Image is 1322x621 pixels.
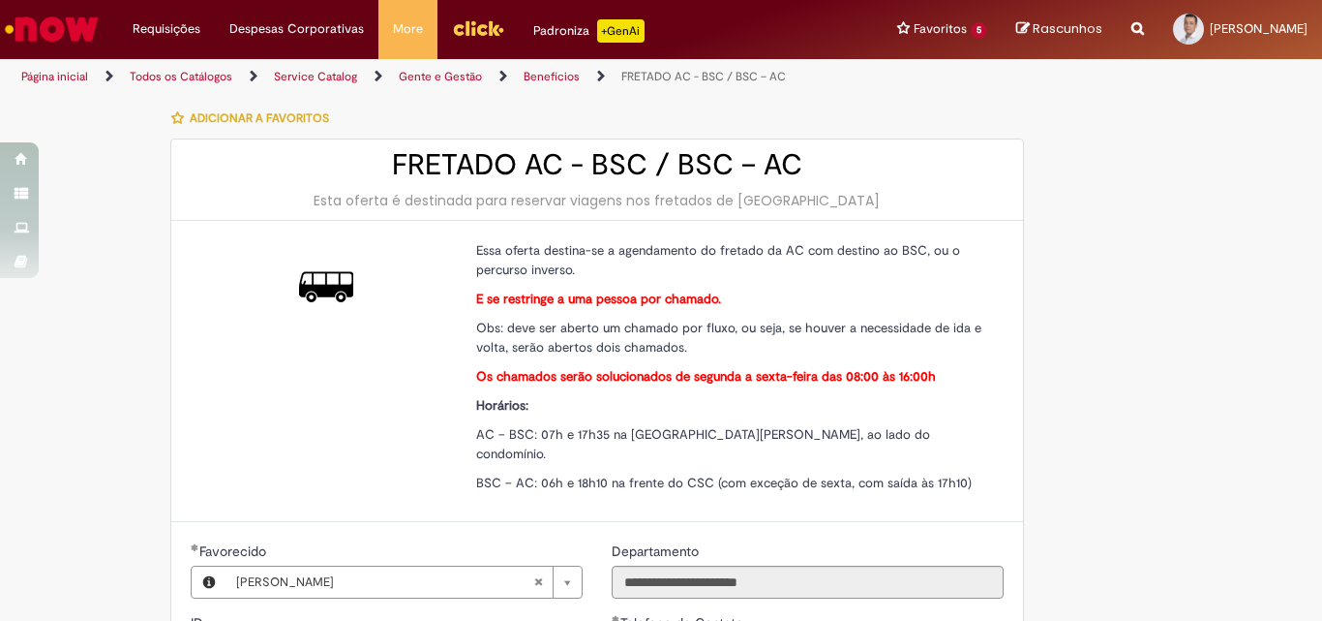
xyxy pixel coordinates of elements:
strong: Os chamados serão solucionados de segunda a sexta-feira das 08:00 às 16:00h [476,368,936,385]
span: Favoritos [914,19,967,39]
span: [PERSON_NAME] [1210,20,1307,37]
a: Todos os Catálogos [130,69,232,84]
span: More [393,19,423,39]
a: [PERSON_NAME]Limpar campo Favorecido [226,567,582,598]
abbr: Limpar campo Favorecido [524,567,553,598]
span: BSC – AC: 06h e 18h10 na frente do CSC (com exceção de sexta, com saída às 17h10) [476,475,972,491]
span: Obs: deve ser aberto um chamado por fluxo, ou seja, se houver a necessidade de ida e volta, serão... [476,320,981,356]
a: Service Catalog [274,69,357,84]
img: ServiceNow [2,10,102,48]
button: Adicionar a Favoritos [170,98,340,139]
span: Rascunhos [1033,19,1102,38]
span: AC – BSC: 07h e 17h35 na [GEOGRAPHIC_DATA][PERSON_NAME], ao lado do condomínio. [476,426,930,462]
div: Padroniza [533,19,645,43]
strong: E se restringe a uma pessoa por chamado. [476,291,721,307]
img: FRETADO AC - BSC / BSC – AC [299,260,353,314]
span: Adicionar a Favoritos [190,110,329,126]
span: Somente leitura - Departamento [612,543,703,560]
span: Requisições [133,19,200,39]
a: FRETADO AC - BSC / BSC – AC [621,69,786,84]
span: Despesas Corporativas [229,19,364,39]
span: 5 [971,22,987,39]
span: Essa oferta destina-se a agendamento do fretado da AC com destino ao BSC, ou o percurso inverso. [476,242,960,278]
p: +GenAi [597,19,645,43]
button: Favorecido, Visualizar este registro Sandro Rodrigues Trajano [192,567,226,598]
strong: Horários: [476,397,528,414]
div: Esta oferta é destinada para reservar viagens nos fretados de [GEOGRAPHIC_DATA] [191,191,1004,210]
input: Departamento [612,566,1004,599]
ul: Trilhas de página [15,59,867,95]
img: click_logo_yellow_360x200.png [452,14,504,43]
a: Rascunhos [1016,20,1102,39]
label: Somente leitura - Departamento [612,542,703,561]
a: Página inicial [21,69,88,84]
a: Gente e Gestão [399,69,482,84]
span: Necessários - Favorecido [199,543,270,560]
h2: FRETADO AC - BSC / BSC – AC [191,149,1004,181]
a: Benefícios [524,69,580,84]
span: Obrigatório Preenchido [191,543,199,551]
span: [PERSON_NAME] [236,567,533,598]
